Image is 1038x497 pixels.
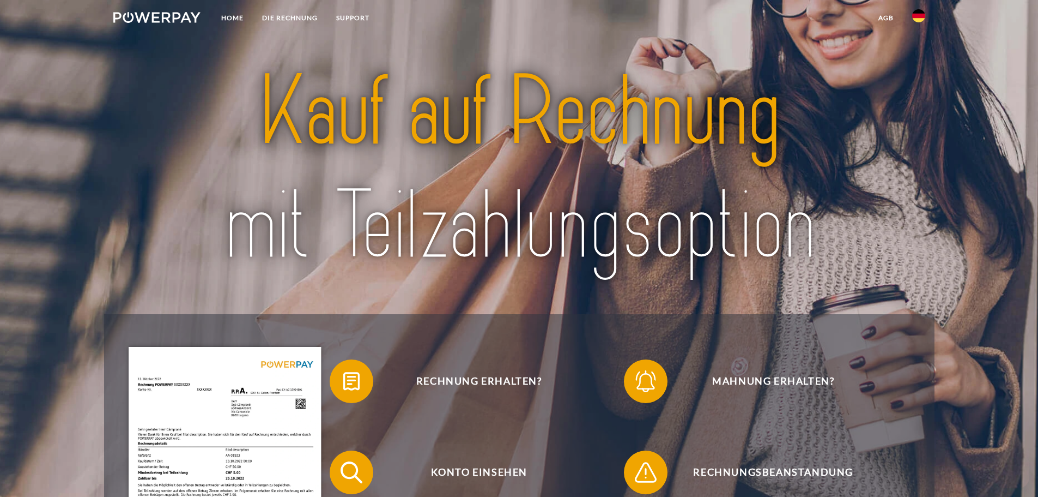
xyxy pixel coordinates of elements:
img: title-powerpay_de.svg [153,50,885,289]
span: Rechnungsbeanstandung [640,451,907,494]
span: Mahnung erhalten? [640,360,907,403]
a: DIE RECHNUNG [253,8,327,28]
img: qb_bill.svg [338,368,365,395]
a: agb [869,8,903,28]
span: Rechnung erhalten? [345,360,612,403]
button: Rechnungsbeanstandung [624,451,907,494]
button: Mahnung erhalten? [624,360,907,403]
span: Konto einsehen [345,451,612,494]
img: de [912,9,925,22]
img: qb_warning.svg [632,459,659,486]
img: qb_search.svg [338,459,365,486]
iframe: Schaltfläche zum Öffnen des Messaging-Fensters [994,453,1029,488]
img: logo-powerpay-white.svg [113,12,201,23]
a: Home [212,8,253,28]
button: Konto einsehen [330,451,613,494]
a: SUPPORT [327,8,379,28]
button: Rechnung erhalten? [330,360,613,403]
img: qb_bell.svg [632,368,659,395]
